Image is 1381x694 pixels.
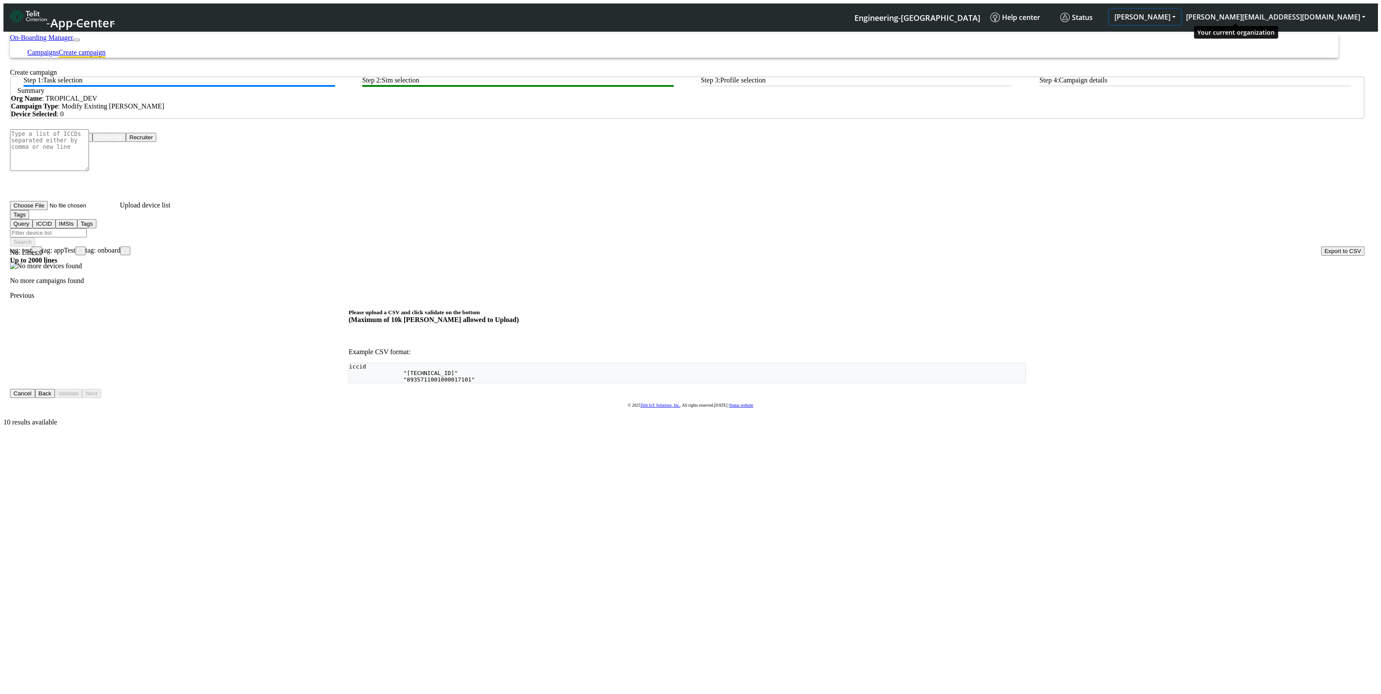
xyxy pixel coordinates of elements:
btn: Step 2: Sim selection [362,76,674,87]
button: Tags [10,210,29,219]
pre: iccid "[TECHNICAL_ID]" "8935711001000017101" [349,363,1026,383]
a: On-Boarding Manager [10,34,73,41]
btn: Step 4: Campaign details [1039,76,1351,87]
p: Example CSV format: [349,348,1026,356]
h5: Please upload a CSV and click validate on the bottom [349,309,1026,324]
div: Create campaign [10,69,1365,76]
img: knowledge.svg [990,13,1000,22]
strong: Device Selected [11,110,56,118]
label: Upload device list [120,201,170,209]
div: : TROPICAL_DEV [11,95,1364,102]
div: Tags [10,219,1365,228]
img: logo-telit-cinterion-gw-new.png [10,9,47,23]
button: Cancel [10,389,35,398]
a: Status website [729,403,753,408]
button: Search [10,237,35,247]
p: © 2025 . All rights reserved.[DATE] | [10,402,1371,408]
img: No more devices found [10,262,82,270]
div: Up to 2000 lines [10,257,1365,264]
button: Query [10,219,33,228]
a: Status [1057,9,1109,26]
button: Close [120,247,130,255]
div: 10 results available [3,418,1378,426]
a: Create campaign [59,49,105,56]
span: App Center [50,15,115,31]
button: Validate [55,389,82,398]
a: App Center [10,7,113,28]
span: Status [1060,13,1093,22]
button: Tags [77,219,96,228]
button: Toggle navigation [73,39,80,41]
button: Back [35,389,55,398]
span: × [79,248,82,254]
span: Help center [990,13,1040,22]
a: Previous [10,292,34,299]
btn: Step 1: Task selection [23,76,335,87]
strong: Org Name [11,95,42,102]
span: tag: onboard [86,247,130,254]
a: Your current platform instance [854,9,980,25]
span: (Maximum of 10k [PERSON_NAME] allowed to Upload) [349,316,519,323]
strong: Campaign Type [11,102,58,110]
button: Next [82,389,101,398]
div: : Modify Existing [PERSON_NAME] [11,102,1364,110]
div: No. Lines: [10,249,1365,257]
button: ICCID [33,219,55,228]
button: Close [76,247,86,255]
div: : 0 [11,110,1364,118]
img: status.svg [1060,13,1070,22]
span: Engineering-[GEOGRAPHIC_DATA] [854,13,980,23]
button: IMSIs [56,219,77,228]
span: tag: appTest [42,247,86,254]
span: 0 [40,249,43,256]
span: × [35,248,38,254]
div: Your current organization [1194,26,1278,39]
button: [PERSON_NAME] [1109,9,1181,25]
input: Filter device list [10,228,87,237]
p: No more campaigns found [10,277,1365,285]
a: Help center [987,9,1057,26]
btn: Step 3: Profile selection [701,76,1012,87]
p: Summary [17,71,56,95]
button: Close [32,247,42,255]
button: Export to CSV [1321,247,1365,256]
a: Telit IoT Solutions, Inc. [640,403,680,408]
button: [PERSON_NAME][EMAIL_ADDRESS][DOMAIN_NAME] [1181,9,1371,25]
span: tag: test [10,247,42,254]
span: × [124,248,127,254]
a: Campaigns [27,49,59,56]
